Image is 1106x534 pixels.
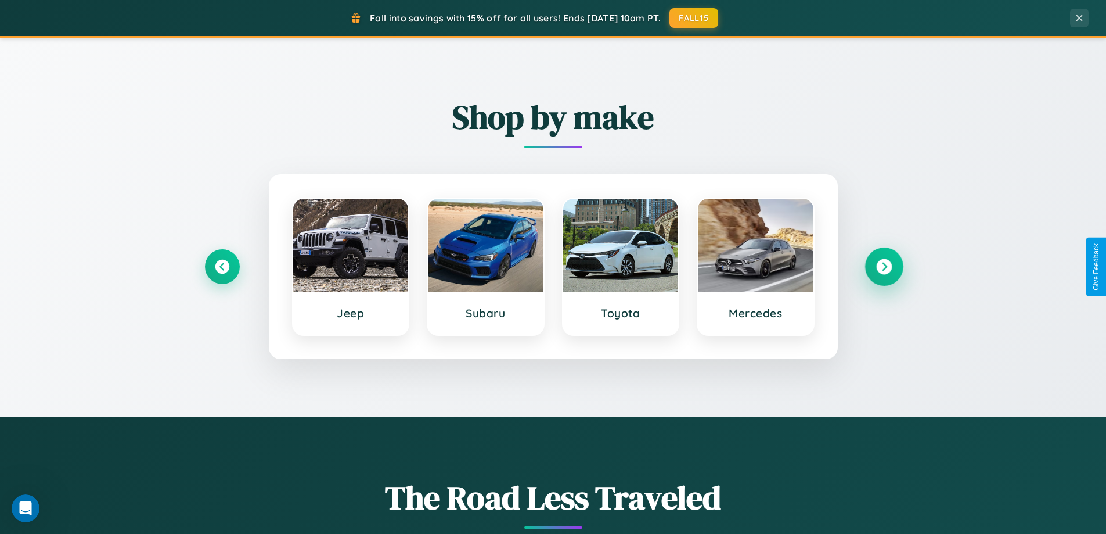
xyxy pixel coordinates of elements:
[1092,243,1100,291] div: Give Feedback
[439,306,532,320] h3: Subaru
[370,12,661,24] span: Fall into savings with 15% off for all users! Ends [DATE] 10am PT.
[669,8,718,28] button: FALL15
[575,306,667,320] h3: Toyota
[305,306,397,320] h3: Jeep
[205,95,902,139] h2: Shop by make
[12,494,39,522] iframe: Intercom live chat
[709,306,802,320] h3: Mercedes
[205,475,902,520] h1: The Road Less Traveled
